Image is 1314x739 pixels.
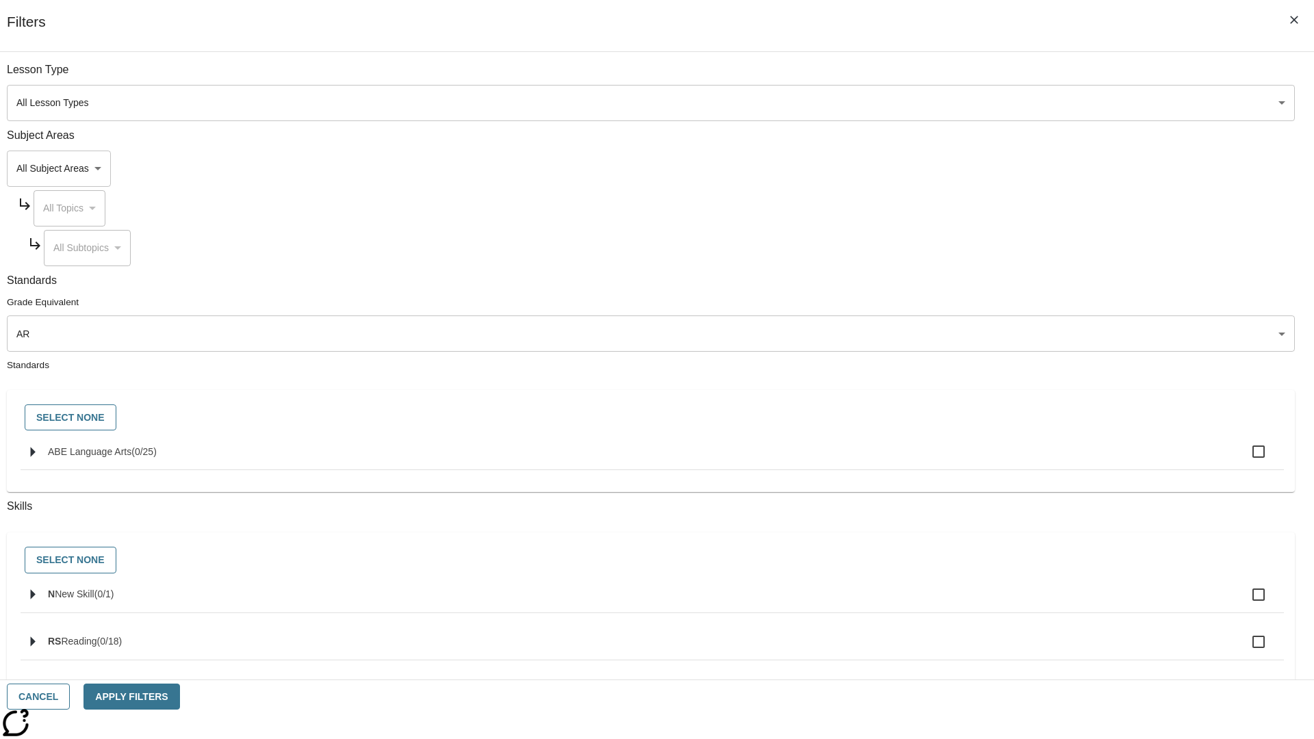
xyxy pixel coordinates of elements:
[25,404,116,431] button: Select None
[83,684,179,710] button: Apply Filters
[7,273,1295,289] p: Standards
[7,296,1295,309] p: Grade Equivalent
[7,128,1295,144] p: Subject Areas
[44,230,131,266] div: Select a Subject Area
[48,446,131,457] span: ABE Language Arts
[18,401,1284,435] div: Select standards
[7,359,1295,372] p: Standards
[7,62,1295,78] p: Lesson Type
[48,636,61,647] span: RS
[25,547,116,573] button: Select None
[7,14,46,51] h1: Filters
[7,499,1295,515] p: Skills
[21,577,1284,718] ul: Select skills
[131,446,157,457] span: 0 standards selected/25 standards in group
[7,684,70,710] button: Cancel
[34,190,105,226] div: Select a Subject Area
[1280,5,1309,34] button: Close Filters side menu
[7,315,1295,352] div: Select a Grade Equivalent
[18,543,1284,577] div: Select skills
[97,636,123,647] span: 0 skills selected/18 skills in group
[55,588,94,599] span: New Skill
[94,588,114,599] span: 0 skills selected/1 skills in group
[21,434,1284,481] ul: Select standards
[7,85,1295,121] div: Select a lesson type
[48,588,55,599] span: N
[61,636,96,647] span: Reading
[7,151,111,187] div: Select a Subject Area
